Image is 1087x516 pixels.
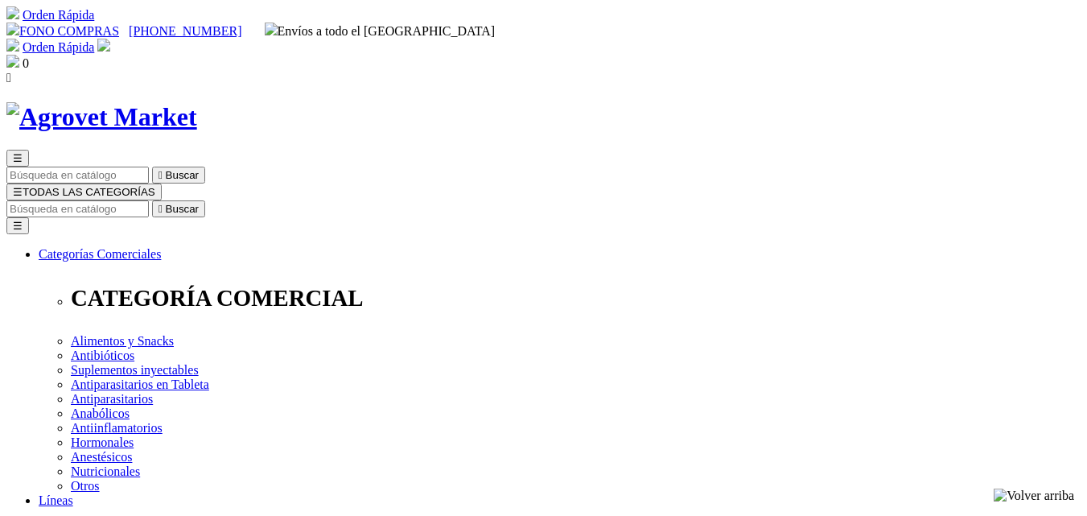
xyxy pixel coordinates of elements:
[6,71,11,85] i: 
[71,464,140,478] a: Nutricionales
[39,493,73,507] a: Líneas
[71,436,134,449] a: Hormonales
[6,24,119,38] a: FONO COMPRAS
[71,407,130,420] a: Anabólicos
[6,167,149,184] input: Buscar
[6,39,19,52] img: shopping-cart.svg
[71,349,134,362] a: Antibióticos
[129,24,241,38] a: [PHONE_NUMBER]
[6,200,149,217] input: Buscar
[152,167,205,184] button:  Buscar
[97,40,110,54] a: Acceda a su cuenta de cliente
[71,479,100,493] a: Otros
[152,200,205,217] button:  Buscar
[71,285,1081,312] p: CATEGORÍA COMERCIAL
[71,392,153,406] a: Antiparasitarios
[13,152,23,164] span: ☰
[159,169,163,181] i: 
[71,378,209,391] a: Antiparasitarios en Tableta
[71,334,174,348] a: Alimentos y Snacks
[71,363,199,377] a: Suplementos inyectables
[23,40,94,54] a: Orden Rápida
[166,169,199,181] span: Buscar
[71,421,163,435] a: Antiinflamatorios
[265,23,278,35] img: delivery-truck.svg
[6,102,197,132] img: Agrovet Market
[6,6,19,19] img: shopping-cart.svg
[71,450,132,464] a: Anestésicos
[159,203,163,215] i: 
[994,489,1074,503] img: Volver arriba
[23,8,94,22] a: Orden Rápida
[6,184,162,200] button: ☰TODAS LAS CATEGORÍAS
[166,203,199,215] span: Buscar
[13,186,23,198] span: ☰
[265,24,496,38] span: Envíos a todo el [GEOGRAPHIC_DATA]
[97,39,110,52] img: user.svg
[6,55,19,68] img: shopping-bag.svg
[39,247,161,261] a: Categorías Comerciales
[6,150,29,167] button: ☰
[6,23,19,35] img: phone.svg
[6,217,29,234] button: ☰
[23,56,29,70] span: 0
